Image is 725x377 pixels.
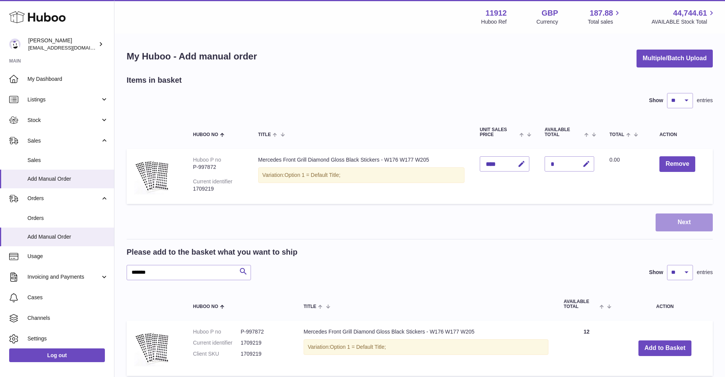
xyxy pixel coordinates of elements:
strong: GBP [542,8,558,18]
span: 187.88 [590,8,613,18]
span: Sales [27,157,108,164]
button: Add to Basket [638,340,692,356]
dt: Current identifier [193,339,241,347]
div: Variation: [258,167,465,183]
span: Listings [27,96,100,103]
strong: 11912 [485,8,507,18]
span: AVAILABLE Total [545,127,582,137]
span: My Dashboard [27,75,108,83]
div: Currency [537,18,558,26]
dt: Huboo P no [193,328,241,335]
span: Option 1 = Default Title; [330,344,386,350]
span: entries [697,97,713,104]
div: P-997872 [193,164,243,171]
h1: My Huboo - Add manual order [127,50,257,63]
span: 0.00 [609,157,620,163]
span: Orders [27,215,108,222]
span: Total sales [588,18,622,26]
label: Show [649,97,663,104]
button: Multiple/Batch Upload [637,50,713,67]
a: Log out [9,348,105,362]
a: 187.88 Total sales [588,8,622,26]
dd: 1709219 [241,350,288,358]
span: Title [304,304,316,309]
label: Show [649,269,663,276]
td: Mercedes Front Grill Diamond Gloss Black Stickers - W176 W177 W205 [251,149,472,204]
span: Title [258,132,271,137]
span: Add Manual Order [27,175,108,183]
span: Huboo no [193,304,218,309]
span: 44,744.61 [673,8,707,18]
span: Usage [27,253,108,260]
img: info@carbonmyride.com [9,39,21,50]
button: Next [656,213,713,231]
img: Mercedes Front Grill Diamond Gloss Black Stickers - W176 W177 W205 [134,328,172,366]
div: Huboo Ref [481,18,507,26]
span: Settings [27,335,108,342]
td: 12 [556,321,617,376]
span: Invoicing and Payments [27,273,100,281]
img: Mercedes Front Grill Diamond Gloss Black Stickers - W176 W177 W205 [134,156,172,194]
div: Current identifier [193,178,233,184]
span: entries [697,269,713,276]
dt: Client SKU [193,350,241,358]
div: Variation: [304,339,548,355]
h2: Please add to the basket what you want to ship [127,247,297,257]
div: Action [659,132,705,137]
span: Option 1 = Default Title; [285,172,341,178]
span: Add Manual Order [27,233,108,241]
span: Unit Sales Price [480,127,518,137]
span: Total [609,132,624,137]
td: Mercedes Front Grill Diamond Gloss Black Stickers - W176 W177 W205 [296,321,556,376]
span: AVAILABLE Stock Total [651,18,716,26]
span: Huboo no [193,132,218,137]
dd: 1709219 [241,339,288,347]
button: Remove [659,156,695,172]
span: [EMAIL_ADDRESS][DOMAIN_NAME] [28,45,112,51]
span: Sales [27,137,100,144]
a: 44,744.61 AVAILABLE Stock Total [651,8,716,26]
span: Orders [27,195,100,202]
span: AVAILABLE Total [564,299,598,309]
div: 1709219 [193,185,243,193]
span: Cases [27,294,108,301]
div: Huboo P no [193,157,221,163]
th: Action [617,292,713,317]
dd: P-997872 [241,328,288,335]
h2: Items in basket [127,75,182,85]
div: [PERSON_NAME] [28,37,97,51]
span: Stock [27,117,100,124]
span: Channels [27,314,108,322]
